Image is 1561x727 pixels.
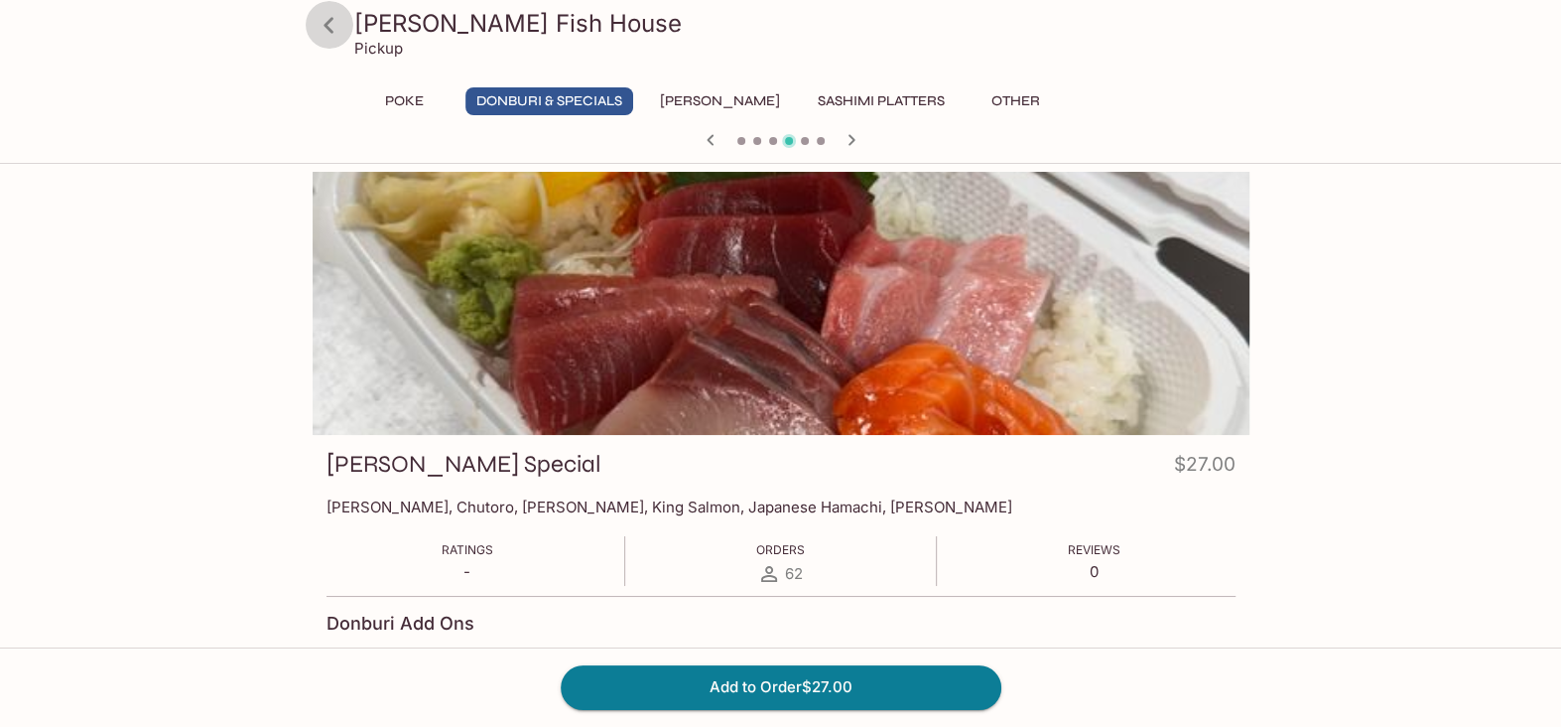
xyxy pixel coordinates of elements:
span: Ratings [442,542,493,557]
div: Souza Special [313,172,1249,435]
h3: [PERSON_NAME] Fish House [354,8,1241,39]
span: Reviews [1068,542,1120,557]
h4: Donburi Add Ons [326,613,474,635]
p: - [442,562,493,581]
button: Sashimi Platters [807,87,956,115]
h4: $27.00 [1174,449,1236,488]
h3: [PERSON_NAME] Special [326,449,601,480]
span: Orders [756,542,805,557]
button: Donburi & Specials [465,87,633,115]
button: Add to Order$27.00 [561,665,1001,709]
p: [PERSON_NAME], Chutoro, [PERSON_NAME], King Salmon, Japanese Hamachi, [PERSON_NAME] [326,498,1236,516]
button: Poke [360,87,450,115]
button: Other [972,87,1061,115]
p: Pickup [354,39,403,58]
button: [PERSON_NAME] [649,87,791,115]
span: 62 [785,564,803,583]
p: 0 [1068,562,1120,581]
